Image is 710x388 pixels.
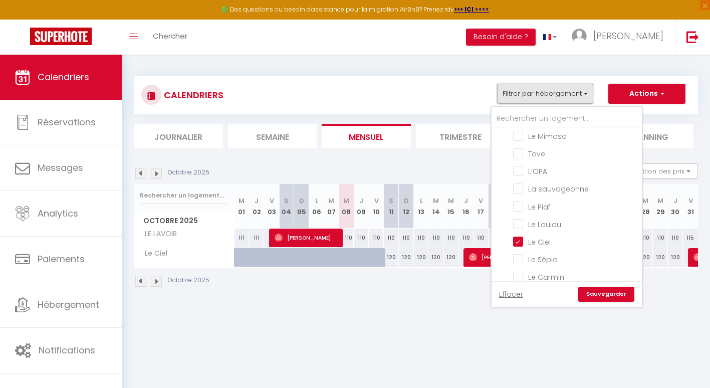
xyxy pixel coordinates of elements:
[474,184,489,229] th: 17
[528,131,567,141] span: Le Mimosa
[374,196,379,206] abbr: V
[469,248,504,267] span: [PERSON_NAME]
[279,184,294,229] th: 04
[228,124,317,148] li: Semaine
[136,248,173,259] span: Le Ciel
[38,298,99,311] span: Hébergement
[354,229,369,247] div: 110
[249,229,264,247] div: 111
[608,84,685,104] button: Actions
[638,229,653,247] div: 110
[642,196,648,206] abbr: M
[578,287,634,302] a: Sauvegarder
[249,184,264,229] th: 02
[389,196,393,206] abbr: S
[653,248,668,267] div: 120
[140,186,228,205] input: Rechercher un logement...
[657,196,663,206] abbr: M
[168,276,209,285] p: Octobre 2025
[466,29,536,46] button: Besoin d'aide ?
[38,253,85,265] span: Paiements
[284,196,289,206] abbr: S
[384,248,399,267] div: 120
[322,124,411,148] li: Mensuel
[420,196,423,206] abbr: L
[489,184,504,229] th: 18
[328,196,334,206] abbr: M
[458,229,474,247] div: 110
[309,184,324,229] th: 06
[623,163,698,178] button: Gestion des prix
[369,229,384,247] div: 110
[564,20,676,55] a: ... [PERSON_NAME]
[161,84,223,106] h3: CALENDRIERS
[499,289,523,300] a: Effacer
[528,237,551,247] span: Le Ciel
[234,184,250,229] th: 01
[428,184,443,229] th: 14
[416,124,505,148] li: Trimestre
[528,220,561,230] span: Le Loulou
[464,196,468,206] abbr: J
[448,196,454,206] abbr: M
[255,196,259,206] abbr: J
[497,84,593,104] button: Filtrer par hébergement
[275,228,340,247] span: [PERSON_NAME]
[134,124,223,148] li: Journalier
[38,207,78,220] span: Analytics
[270,196,274,206] abbr: V
[443,184,458,229] th: 15
[134,214,234,228] span: Octobre 2025
[168,168,209,177] p: Octobre 2025
[474,229,489,247] div: 110
[683,229,698,247] div: 115
[339,229,354,247] div: 110
[443,229,458,247] div: 110
[38,161,83,174] span: Messages
[399,248,414,267] div: 120
[30,28,92,45] img: Super Booking
[39,344,95,356] span: Notifications
[399,229,414,247] div: 110
[443,248,458,267] div: 120
[294,184,309,229] th: 05
[686,31,699,43] img: logout
[264,184,279,229] th: 03
[414,248,429,267] div: 120
[604,124,693,148] li: Planning
[414,229,429,247] div: 110
[479,196,483,206] abbr: V
[153,31,187,41] span: Chercher
[404,196,409,206] abbr: D
[428,248,443,267] div: 120
[688,196,693,206] abbr: V
[428,229,443,247] div: 110
[491,106,643,308] div: Filtrer par hébergement
[492,110,642,128] input: Rechercher un logement...
[528,202,550,212] span: Le Piaf
[239,196,245,206] abbr: M
[673,196,677,206] abbr: J
[668,229,683,247] div: 110
[683,184,698,229] th: 31
[489,229,504,247] div: 110
[324,184,339,229] th: 07
[414,184,429,229] th: 13
[454,5,489,14] a: >>> ICI <<<<
[668,184,683,229] th: 30
[315,196,318,206] abbr: L
[38,116,96,128] span: Réservations
[339,184,354,229] th: 08
[384,229,399,247] div: 110
[38,71,89,83] span: Calendriers
[638,248,653,267] div: 120
[234,229,250,247] div: 111
[433,196,439,206] abbr: M
[354,184,369,229] th: 09
[145,20,195,55] a: Chercher
[399,184,414,229] th: 12
[653,229,668,247] div: 110
[384,184,399,229] th: 11
[593,30,663,42] span: [PERSON_NAME]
